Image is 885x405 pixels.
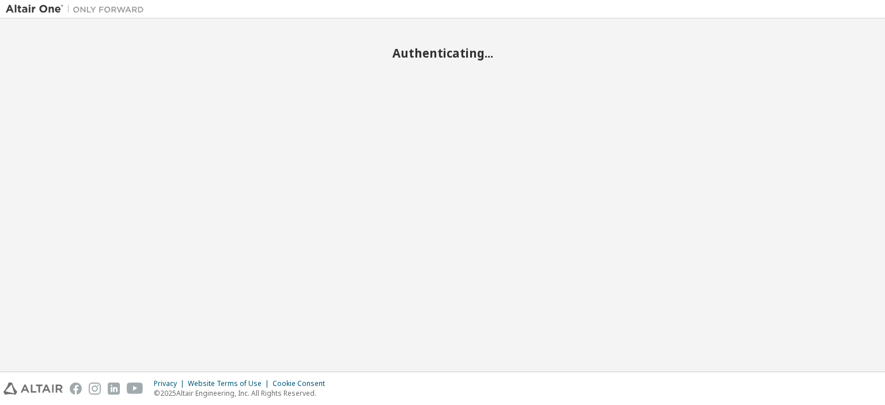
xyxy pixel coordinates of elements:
[70,383,82,395] img: facebook.svg
[127,383,143,395] img: youtube.svg
[273,379,332,388] div: Cookie Consent
[6,46,879,60] h2: Authenticating...
[154,379,188,388] div: Privacy
[154,388,332,398] p: © 2025 Altair Engineering, Inc. All Rights Reserved.
[6,3,150,15] img: Altair One
[3,383,63,395] img: altair_logo.svg
[108,383,120,395] img: linkedin.svg
[89,383,101,395] img: instagram.svg
[188,379,273,388] div: Website Terms of Use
